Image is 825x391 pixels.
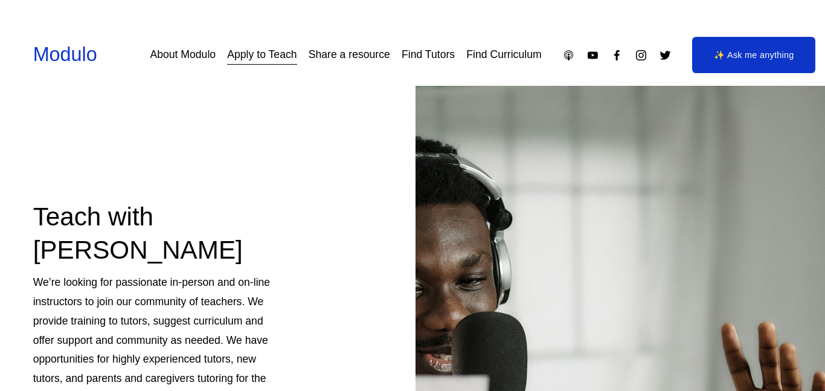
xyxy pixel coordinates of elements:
[33,44,97,65] a: Modulo
[586,49,599,62] a: YouTube
[33,200,282,267] h2: Teach with [PERSON_NAME]
[309,44,390,65] a: Share a resource
[659,49,672,62] a: Twitter
[466,44,541,65] a: Find Curriculum
[227,44,297,65] a: Apply to Teach
[150,44,216,65] a: About Modulo
[635,49,647,62] a: Instagram
[402,44,455,65] a: Find Tutors
[562,49,575,62] a: Apple Podcasts
[692,37,815,73] a: ✨ Ask me anything
[611,49,623,62] a: Facebook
